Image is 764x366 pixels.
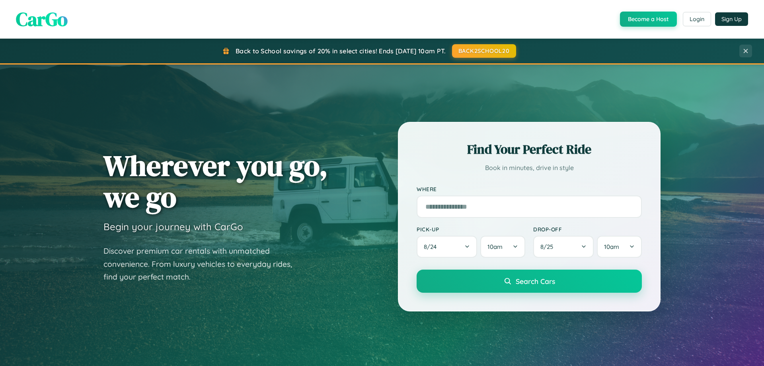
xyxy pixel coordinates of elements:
button: 10am [480,236,525,258]
span: Back to School savings of 20% in select cities! Ends [DATE] 10am PT. [236,47,446,55]
h1: Wherever you go, we go [103,150,328,213]
span: 10am [604,243,619,251]
label: Drop-off [533,226,642,233]
h3: Begin your journey with CarGo [103,221,243,233]
h2: Find Your Perfect Ride [417,141,642,158]
button: Search Cars [417,270,642,293]
button: Login [683,12,711,26]
p: Discover premium car rentals with unmatched convenience. From luxury vehicles to everyday rides, ... [103,245,302,284]
button: 8/24 [417,236,477,258]
p: Book in minutes, drive in style [417,162,642,174]
button: BACK2SCHOOL20 [452,44,516,58]
button: 10am [597,236,642,258]
label: Pick-up [417,226,525,233]
label: Where [417,186,642,192]
button: Sign Up [715,12,748,26]
span: Search Cars [516,277,555,286]
span: CarGo [16,6,68,32]
button: Become a Host [620,12,677,27]
span: 8 / 25 [540,243,557,251]
button: 8/25 [533,236,594,258]
span: 8 / 24 [424,243,440,251]
span: 10am [487,243,503,251]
